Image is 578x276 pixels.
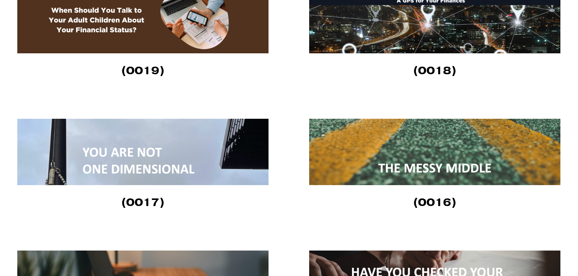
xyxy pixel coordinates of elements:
[413,63,456,77] strong: (0018)
[413,195,456,209] strong: (0016)
[17,119,269,185] img: You Are Not One Dimensional (0017) I am often amused when I hear about a company asking their emp...
[121,195,164,209] strong: (0017)
[121,63,164,77] strong: (0019)
[309,119,560,185] img: The Messy Middle (0016) Have you ever set a goal? Sure you have. Here's a more specific question....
